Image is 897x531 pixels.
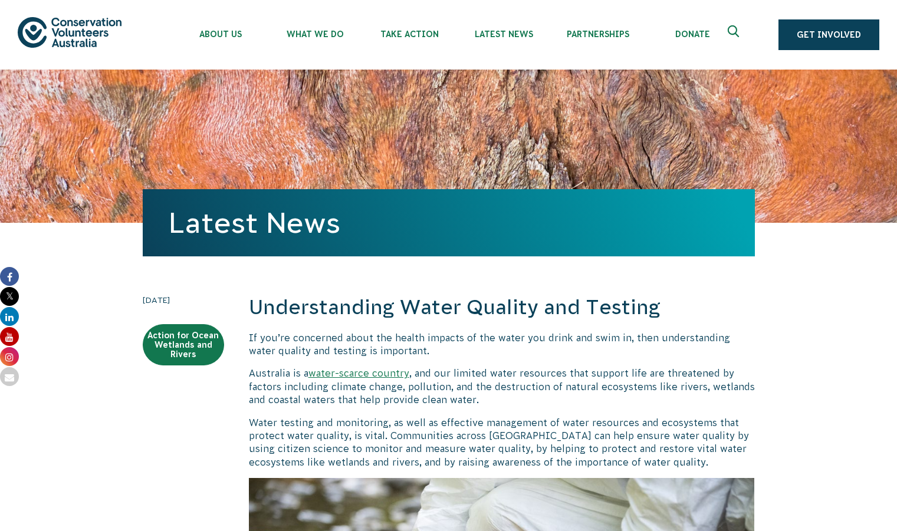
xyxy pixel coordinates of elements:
[249,293,755,322] h2: Understanding Water Quality and Testing
[721,21,749,49] button: Expand search box Close search box
[728,25,742,44] span: Expand search box
[169,207,340,239] a: Latest News
[778,19,879,50] a: Get Involved
[173,29,268,39] span: About Us
[456,29,551,39] span: Latest News
[362,29,456,39] span: Take Action
[645,29,740,39] span: Donate
[249,416,755,469] p: Water testing and monitoring, as well as effective management of water resources and ecosystems t...
[249,367,755,406] p: Australia is a , and our limited water resources that support life are threatened by factors incl...
[249,331,755,358] p: If you’re concerned about the health impacts of the water you drink and swim in, then understandi...
[18,17,121,47] img: logo.svg
[268,29,362,39] span: What We Do
[308,368,409,378] a: water-scarce country
[143,293,224,306] time: [DATE]
[551,29,645,39] span: Partnerships
[143,324,224,365] a: Action for Ocean Wetlands and Rivers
